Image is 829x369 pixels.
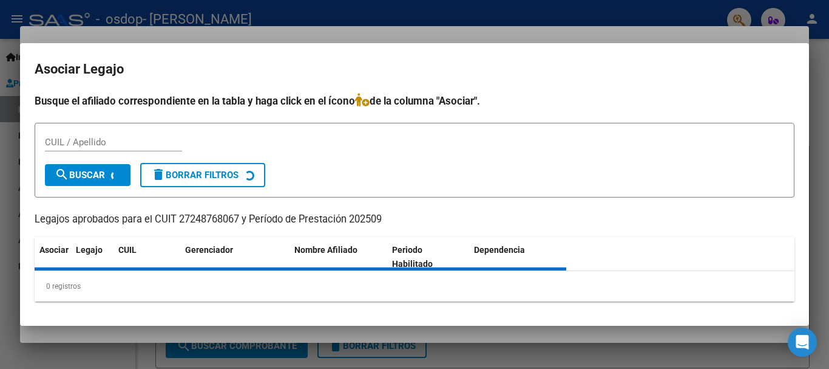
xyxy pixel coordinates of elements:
datatable-header-cell: CUIL [113,237,180,277]
mat-icon: delete [151,167,166,182]
span: Buscar [55,170,105,181]
span: Periodo Habilitado [392,245,433,269]
span: Asociar [39,245,69,255]
span: Dependencia [474,245,525,255]
button: Borrar Filtros [140,163,265,187]
div: Open Intercom Messenger [788,328,817,357]
datatable-header-cell: Legajo [71,237,113,277]
p: Legajos aprobados para el CUIT 27248768067 y Período de Prestación 202509 [35,212,794,227]
h4: Busque el afiliado correspondiente en la tabla y haga click en el ícono de la columna "Asociar". [35,93,794,109]
datatable-header-cell: Nombre Afiliado [289,237,387,277]
button: Buscar [45,164,130,186]
mat-icon: search [55,167,69,182]
datatable-header-cell: Periodo Habilitado [387,237,469,277]
div: 0 registros [35,271,794,302]
datatable-header-cell: Gerenciador [180,237,289,277]
span: Gerenciador [185,245,233,255]
span: Borrar Filtros [151,170,239,181]
span: Legajo [76,245,103,255]
h2: Asociar Legajo [35,58,794,81]
datatable-header-cell: Dependencia [469,237,567,277]
span: CUIL [118,245,137,255]
span: Nombre Afiliado [294,245,357,255]
datatable-header-cell: Asociar [35,237,71,277]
